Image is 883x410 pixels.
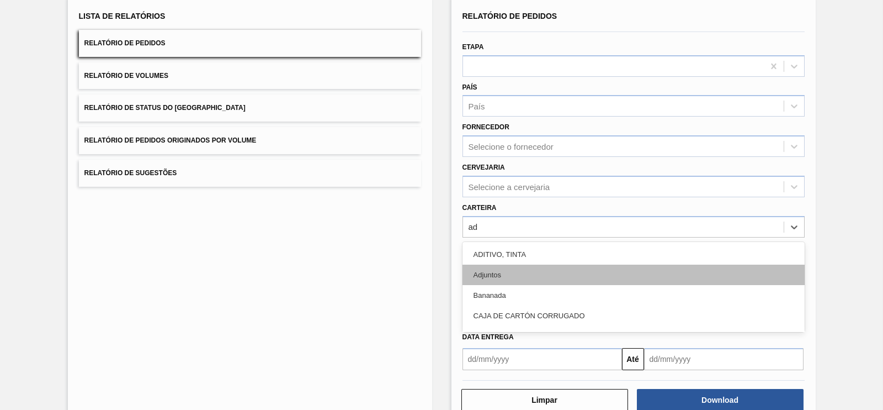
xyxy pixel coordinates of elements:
div: País [469,102,485,111]
button: Relatório de Pedidos Originados por Volume [79,127,421,154]
span: Lista de Relatórios [79,12,166,20]
button: Relatório de Pedidos [79,30,421,57]
label: Carteira [462,204,497,212]
div: Bananada [462,285,805,306]
span: Relatório de Pedidos [84,39,166,47]
div: Cartonado [462,326,805,346]
button: Relatório de Status do [GEOGRAPHIC_DATA] [79,94,421,122]
label: Cervejaria [462,164,505,171]
span: Relatório de Volumes [84,72,168,80]
label: Etapa [462,43,484,51]
div: ADITIVO, TINTA [462,244,805,265]
button: Até [622,348,644,370]
label: País [462,83,477,91]
span: Relatório de Pedidos Originados por Volume [84,136,257,144]
span: Relatório de Pedidos [462,12,557,20]
div: CAJA DE CARTÓN CORRUGADO [462,306,805,326]
span: Data entrega [462,333,514,341]
span: Relatório de Status do [GEOGRAPHIC_DATA] [84,104,246,112]
div: Selecione o fornecedor [469,142,554,151]
input: dd/mm/yyyy [644,348,804,370]
input: dd/mm/yyyy [462,348,622,370]
button: Relatório de Volumes [79,62,421,90]
div: Selecione a cervejaria [469,182,550,191]
span: Relatório de Sugestões [84,169,177,177]
button: Relatório de Sugestões [79,160,421,187]
div: Adjuntos [462,265,805,285]
label: Fornecedor [462,123,509,131]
